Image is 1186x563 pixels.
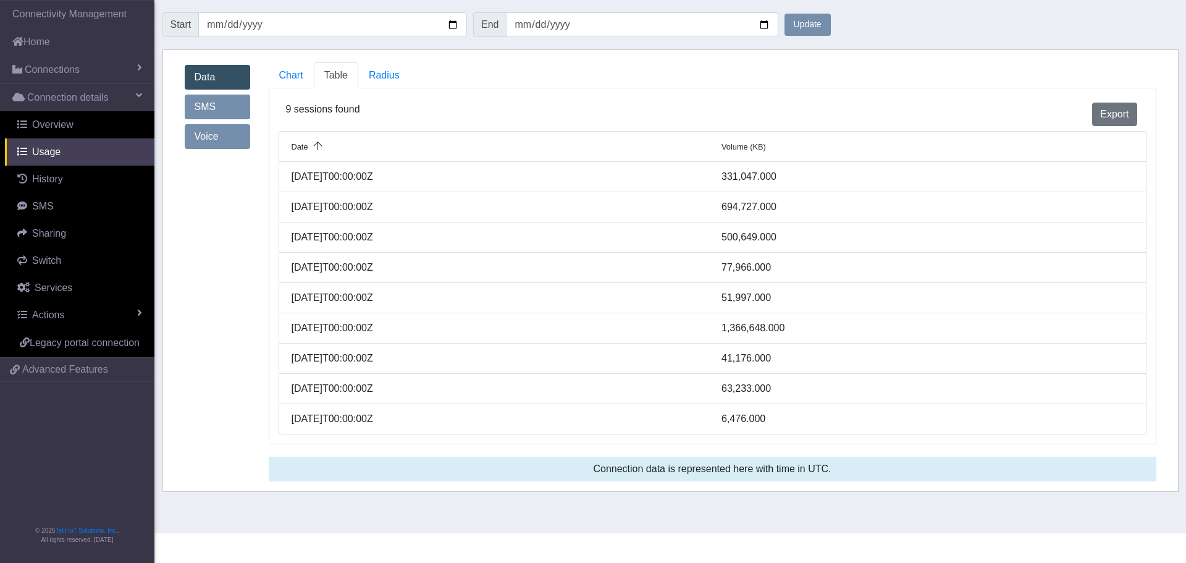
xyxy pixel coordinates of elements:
[292,142,308,151] span: Date
[27,90,109,105] span: Connection details
[712,321,1143,336] div: 1,366,648.000
[279,70,303,80] span: Chart
[5,220,154,247] a: Sharing
[282,321,713,336] div: [DATE]T00:00:00Z
[712,412,1143,426] div: 6,476.000
[712,351,1143,366] div: 41,176.000
[5,138,154,166] a: Usage
[32,310,64,320] span: Actions
[712,290,1143,305] div: 51,997.000
[185,65,250,90] a: Data
[1092,103,1137,126] button: Export
[721,142,766,151] span: Volume (KB)
[282,351,713,366] div: [DATE]T00:00:00Z
[32,228,66,239] span: Sharing
[32,174,63,184] span: History
[32,201,54,211] span: SMS
[712,169,1143,184] div: 331,047.000
[712,381,1143,396] div: 63,233.000
[35,282,72,293] span: Services
[324,70,348,80] span: Table
[282,381,713,396] div: [DATE]T00:00:00Z
[185,95,250,119] a: SMS
[32,119,74,130] span: Overview
[784,14,831,36] button: Update
[30,337,140,348] span: Legacy portal connection
[282,230,713,245] div: [DATE]T00:00:00Z
[162,12,200,37] span: Start
[286,102,360,117] span: 9 sessions found
[5,111,154,138] a: Overview
[5,166,154,193] a: History
[712,230,1143,245] div: 500,649.000
[5,302,154,329] a: Actions
[25,62,80,77] span: Connections
[712,260,1143,275] div: 77,966.000
[282,169,713,184] div: [DATE]T00:00:00Z
[269,62,1156,88] ul: Tabs
[282,200,713,214] div: [DATE]T00:00:00Z
[269,457,1156,481] div: Connection data is represented here with time in UTC.
[282,260,713,275] div: [DATE]T00:00:00Z
[5,247,154,274] a: Switch
[185,124,250,149] a: Voice
[32,146,61,157] span: Usage
[282,412,713,426] div: [DATE]T00:00:00Z
[32,255,61,266] span: Switch
[282,290,713,305] div: [DATE]T00:00:00Z
[22,362,108,377] span: Advanced Features
[369,70,400,80] span: Radius
[712,200,1143,214] div: 694,727.000
[5,193,154,220] a: SMS
[56,527,117,534] a: Telit IoT Solutions, Inc.
[473,12,507,37] span: End
[5,274,154,302] a: Services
